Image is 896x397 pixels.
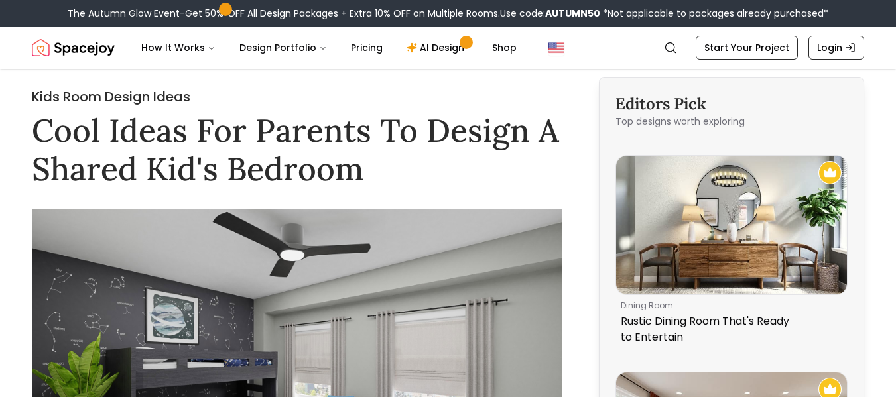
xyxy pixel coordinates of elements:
[340,34,393,61] a: Pricing
[615,115,848,128] p: Top designs worth exploring
[131,34,527,61] nav: Main
[32,34,115,61] a: Spacejoy
[131,34,226,61] button: How It Works
[32,87,564,106] h2: Kids Room Design Ideas
[600,7,828,20] span: *Not applicable to packages already purchased*
[548,40,564,56] img: United States
[621,300,837,311] p: dining room
[615,155,848,351] a: Rustic Dining Room That's Ready to EntertainRecommended Spacejoy Design - Rustic Dining Room That...
[696,36,798,60] a: Start Your Project
[545,7,600,20] b: AUTUMN50
[621,313,837,345] p: Rustic Dining Room That's Ready to Entertain
[500,7,600,20] span: Use code:
[68,7,828,20] div: The Autumn Glow Event-Get 50% OFF All Design Packages + Extra 10% OFF on Multiple Rooms.
[32,27,864,69] nav: Global
[32,34,115,61] img: Spacejoy Logo
[616,156,847,294] img: Rustic Dining Room That's Ready to Entertain
[32,111,564,188] h1: Cool Ideas For Parents To Design A Shared Kid's Bedroom
[615,93,848,115] h3: Editors Pick
[396,34,479,61] a: AI Design
[229,34,338,61] button: Design Portfolio
[808,36,864,60] a: Login
[818,161,842,184] img: Recommended Spacejoy Design - Rustic Dining Room That's Ready to Entertain
[481,34,527,61] a: Shop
